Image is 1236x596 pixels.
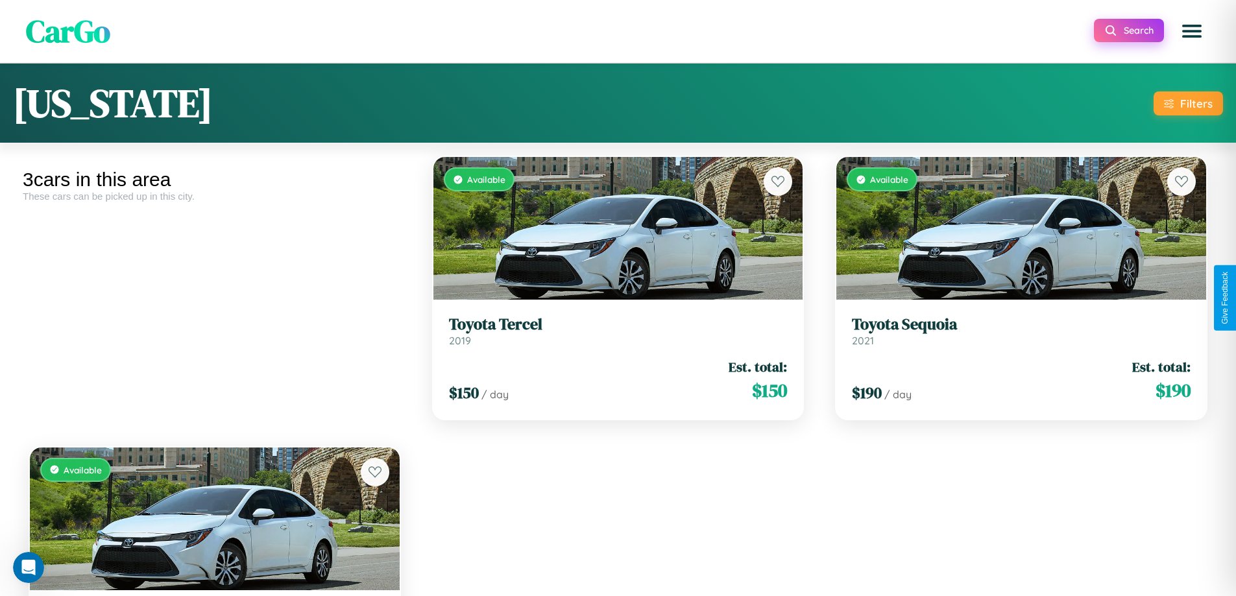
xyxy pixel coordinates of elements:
span: CarGo [26,10,110,53]
div: Filters [1180,97,1213,110]
span: Available [870,174,908,185]
h1: [US_STATE] [13,77,213,130]
span: $ 190 [1156,377,1191,403]
span: Est. total: [1132,357,1191,376]
div: Give Feedback [1220,272,1230,324]
span: Available [467,174,505,185]
span: $ 150 [752,377,787,403]
h3: Toyota Tercel [449,315,788,334]
a: Toyota Tercel2019 [449,315,788,347]
button: Open menu [1174,13,1210,49]
span: Est. total: [729,357,787,376]
span: 2019 [449,334,471,347]
h3: Toyota Sequoia [852,315,1191,334]
span: 2021 [852,334,874,347]
span: / day [481,388,509,401]
div: 3 cars in this area [23,169,407,191]
iframe: Intercom live chat [13,552,44,583]
span: / day [884,388,912,401]
span: Available [64,464,102,475]
span: $ 190 [852,382,882,403]
a: Toyota Sequoia2021 [852,315,1191,347]
div: These cars can be picked up in this city. [23,191,407,202]
span: $ 150 [449,382,479,403]
button: Search [1094,19,1164,42]
span: Search [1124,25,1154,36]
button: Filters [1154,91,1223,115]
